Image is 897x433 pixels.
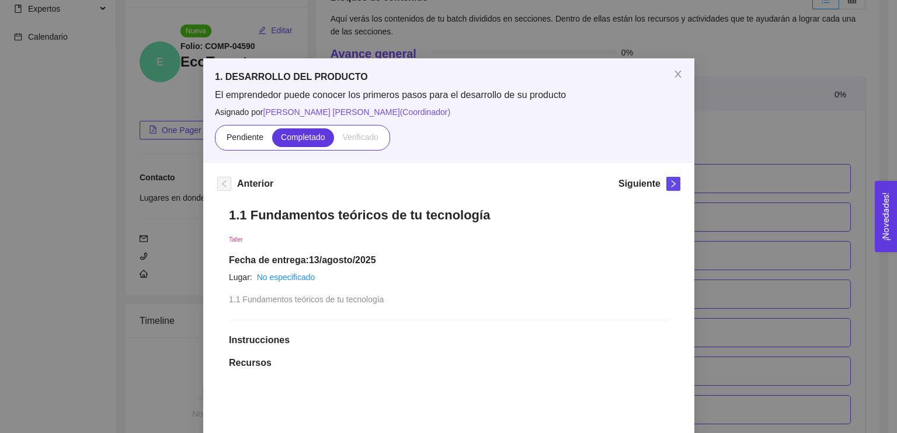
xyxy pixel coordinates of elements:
span: Asignado por [215,106,683,118]
button: Close [662,58,694,91]
a: No especificado [256,273,315,282]
h5: 1. DESARROLLO DEL PRODUCTO [215,70,683,84]
span: Completado [281,132,325,142]
span: [PERSON_NAME] [PERSON_NAME] ( Coordinador ) [263,107,450,117]
h1: Recursos [229,357,669,369]
button: left [217,177,231,191]
button: Open Feedback Widget [875,181,897,252]
span: close [673,69,683,79]
span: 1.1 Fundamentos teóricos de tu tecnología [229,295,384,304]
span: Verificado [342,132,378,142]
article: Lugar: [229,271,252,284]
h5: Siguiente [618,177,660,191]
button: right [666,177,680,191]
h5: Anterior [237,177,273,191]
span: right [667,180,680,188]
span: Taller [229,236,243,243]
span: El emprendedor puede conocer los primeros pasos para el desarrollo de su producto [215,89,683,102]
h1: 1.1 Fundamentos teóricos de tu tecnología [229,207,669,223]
h1: Fecha de entrega: 13/agosto/2025 [229,254,669,266]
span: Pendiente [226,132,263,142]
h1: Instrucciones [229,334,669,346]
